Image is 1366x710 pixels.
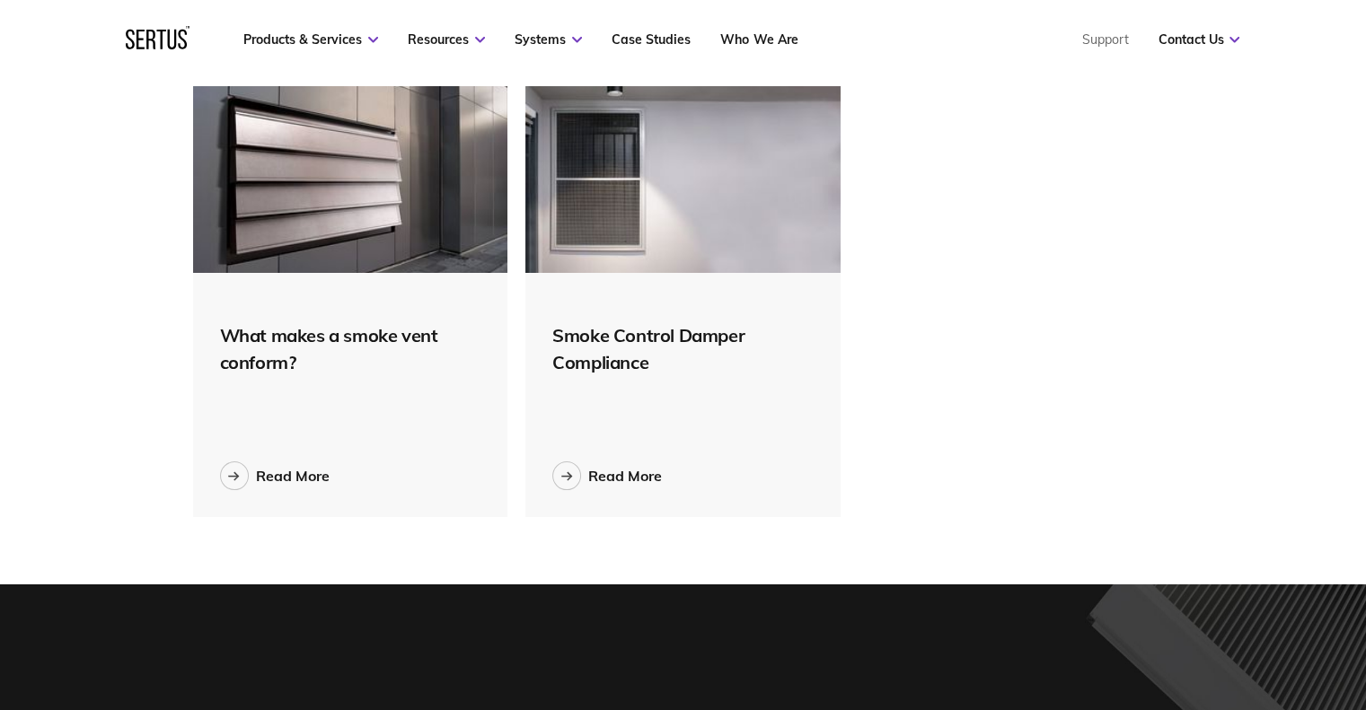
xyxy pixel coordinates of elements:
iframe: Chat Widget [1276,624,1366,710]
a: Products & Services [243,31,378,48]
div: Read More [256,467,330,485]
a: Contact Us [1158,31,1239,48]
a: Case Studies [612,31,691,48]
a: Read More [552,461,662,490]
div: What makes a smoke vent conform? [220,322,481,376]
a: Resources [408,31,485,48]
a: Systems [515,31,582,48]
a: Who We Are [720,31,798,48]
div: Read More [588,467,662,485]
a: Support [1081,31,1128,48]
a: Read More [220,461,330,490]
div: Smoke Control Damper Compliance [552,322,814,376]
